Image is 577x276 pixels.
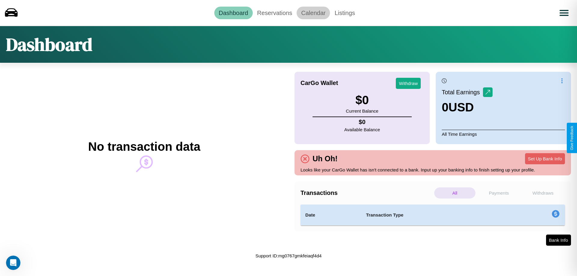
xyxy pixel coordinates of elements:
h4: CarGo Wallet [301,80,338,86]
h4: Uh Oh! [310,154,340,163]
button: Set Up Bank Info [525,153,565,164]
div: Give Feedback [570,126,574,150]
h4: Date [305,211,356,219]
p: Support ID: mg0767gmkfeiaqf4d4 [255,252,322,260]
a: Dashboard [214,7,253,19]
button: Open menu [556,5,572,21]
h1: Dashboard [6,32,92,57]
p: Withdraws [522,187,563,199]
a: Calendar [297,7,330,19]
h4: Transactions [301,190,433,196]
p: Current Balance [346,107,378,115]
p: Available Balance [344,126,380,134]
h4: $ 0 [344,119,380,126]
button: Withdraw [396,78,421,89]
p: All Time Earnings [442,130,565,138]
iframe: Intercom live chat [6,256,20,270]
p: Total Earnings [442,87,483,98]
h4: Transaction Type [366,211,502,219]
p: Looks like your CarGo Wallet has isn't connected to a bank. Input up your banking info to finish ... [301,166,565,174]
button: Bank Info [546,235,571,246]
p: Payments [478,187,520,199]
h3: $ 0 [346,93,378,107]
table: simple table [301,205,565,226]
h3: 0 USD [442,101,493,114]
h2: No transaction data [88,140,200,153]
a: Listings [330,7,359,19]
p: All [434,187,475,199]
a: Reservations [253,7,297,19]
